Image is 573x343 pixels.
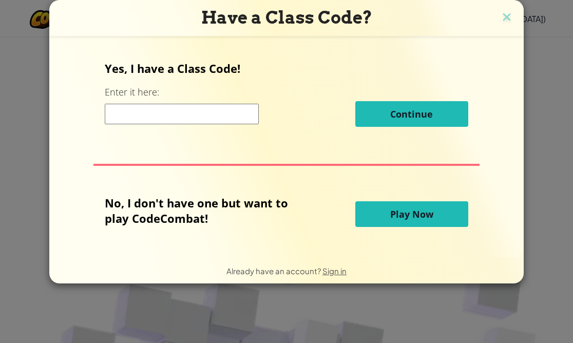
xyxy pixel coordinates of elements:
[355,101,468,127] button: Continue
[500,10,513,26] img: close icon
[322,266,347,276] a: Sign in
[226,266,322,276] span: Already have an account?
[355,201,468,227] button: Play Now
[201,7,372,28] span: Have a Class Code?
[105,86,159,99] label: Enter it here:
[390,208,433,220] span: Play Now
[105,61,468,76] p: Yes, I have a Class Code!
[390,108,433,120] span: Continue
[105,195,303,226] p: No, I don't have one but want to play CodeCombat!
